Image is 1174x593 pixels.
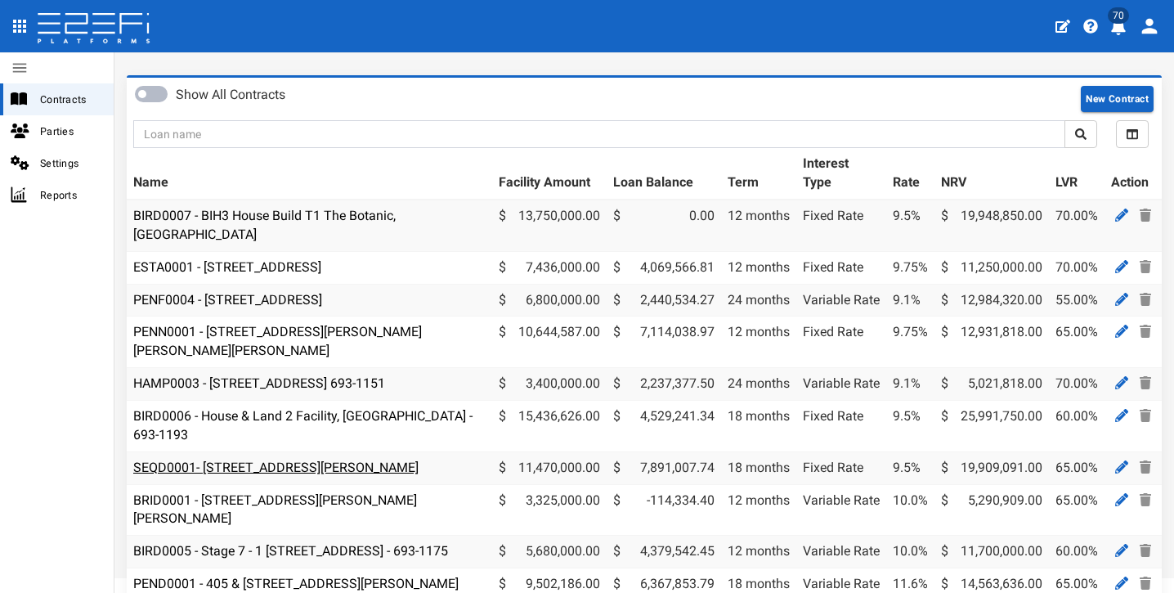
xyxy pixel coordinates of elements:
[721,200,796,251] td: 12 months
[492,200,607,251] td: 13,750,000.00
[1049,317,1105,368] td: 65.00%
[796,284,886,317] td: Variable Rate
[886,251,934,284] td: 9.75%
[1136,205,1155,226] a: Delete Contract
[1136,321,1155,342] a: Delete Contract
[1049,368,1105,401] td: 70.00%
[934,451,1049,484] td: 19,909,091.00
[934,148,1049,200] th: NRV
[721,251,796,284] td: 12 months
[934,368,1049,401] td: 5,021,818.00
[40,154,101,173] span: Settings
[796,148,886,200] th: Interest Type
[886,200,934,251] td: 9.5%
[721,536,796,568] td: 12 months
[721,317,796,368] td: 12 months
[133,492,417,527] a: BRID0001 - [STREET_ADDRESS][PERSON_NAME][PERSON_NAME]
[934,400,1049,451] td: 25,991,750.00
[1049,251,1105,284] td: 70.00%
[721,368,796,401] td: 24 months
[886,536,934,568] td: 10.0%
[492,317,607,368] td: 10,644,587.00
[796,451,886,484] td: Fixed Rate
[133,324,422,358] a: PENN0001 - [STREET_ADDRESS][PERSON_NAME][PERSON_NAME][PERSON_NAME]
[934,484,1049,536] td: 5,290,909.00
[1049,200,1105,251] td: 70.00%
[1081,86,1154,112] button: New Contract
[40,90,101,109] span: Contracts
[492,251,607,284] td: 7,436,000.00
[133,375,385,391] a: HAMP0003 - [STREET_ADDRESS] 693-1151
[886,317,934,368] td: 9.75%
[886,148,934,200] th: Rate
[607,368,721,401] td: 2,237,377.50
[492,368,607,401] td: 3,400,000.00
[934,200,1049,251] td: 19,948,850.00
[133,460,419,475] a: SEQD0001- [STREET_ADDRESS][PERSON_NAME]
[492,148,607,200] th: Facility Amount
[127,148,492,200] th: Name
[607,536,721,568] td: 4,379,542.45
[721,484,796,536] td: 12 months
[133,292,322,308] a: PENF0004 - [STREET_ADDRESS]
[607,200,721,251] td: 0.00
[796,484,886,536] td: Variable Rate
[607,484,721,536] td: -114,334.40
[886,400,934,451] td: 9.5%
[607,251,721,284] td: 4,069,566.81
[721,400,796,451] td: 18 months
[721,148,796,200] th: Term
[1049,400,1105,451] td: 60.00%
[1136,373,1155,393] a: Delete Contract
[721,284,796,317] td: 24 months
[934,317,1049,368] td: 12,931,818.00
[492,484,607,536] td: 3,325,000.00
[886,451,934,484] td: 9.5%
[133,208,396,242] a: BIRD0007 - BIH3 House Build T1 The Botanic, [GEOGRAPHIC_DATA]
[492,284,607,317] td: 6,800,000.00
[1136,290,1155,310] a: Delete Contract
[607,317,721,368] td: 7,114,038.97
[1049,148,1105,200] th: LVR
[796,317,886,368] td: Fixed Rate
[1136,406,1155,426] a: Delete Contract
[1136,457,1155,478] a: Delete Contract
[492,451,607,484] td: 11,470,000.00
[721,451,796,484] td: 18 months
[1049,536,1105,568] td: 60.00%
[796,400,886,451] td: Fixed Rate
[40,122,101,141] span: Parties
[176,86,285,105] label: Show All Contracts
[40,186,101,204] span: Reports
[492,536,607,568] td: 5,680,000.00
[133,259,321,275] a: ESTA0001 - [STREET_ADDRESS]
[1136,541,1155,561] a: Delete Contract
[607,451,721,484] td: 7,891,007.74
[133,408,473,443] a: BIRD0006 - House & Land 2 Facility, [GEOGRAPHIC_DATA] - 693-1193
[133,120,1065,148] input: Loan name
[1105,148,1162,200] th: Action
[886,284,934,317] td: 9.1%
[934,251,1049,284] td: 11,250,000.00
[607,400,721,451] td: 4,529,241.34
[934,284,1049,317] td: 12,984,320.00
[1049,484,1105,536] td: 65.00%
[1136,490,1155,510] a: Delete Contract
[796,251,886,284] td: Fixed Rate
[133,543,448,559] a: BIRD0005 - Stage 7 - 1 [STREET_ADDRESS] - 693-1175
[796,200,886,251] td: Fixed Rate
[934,536,1049,568] td: 11,700,000.00
[1049,451,1105,484] td: 65.00%
[607,284,721,317] td: 2,440,534.27
[886,368,934,401] td: 9.1%
[1049,284,1105,317] td: 55.00%
[886,484,934,536] td: 10.0%
[796,368,886,401] td: Variable Rate
[492,400,607,451] td: 15,436,626.00
[1136,257,1155,277] a: Delete Contract
[796,536,886,568] td: Variable Rate
[607,148,721,200] th: Loan Balance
